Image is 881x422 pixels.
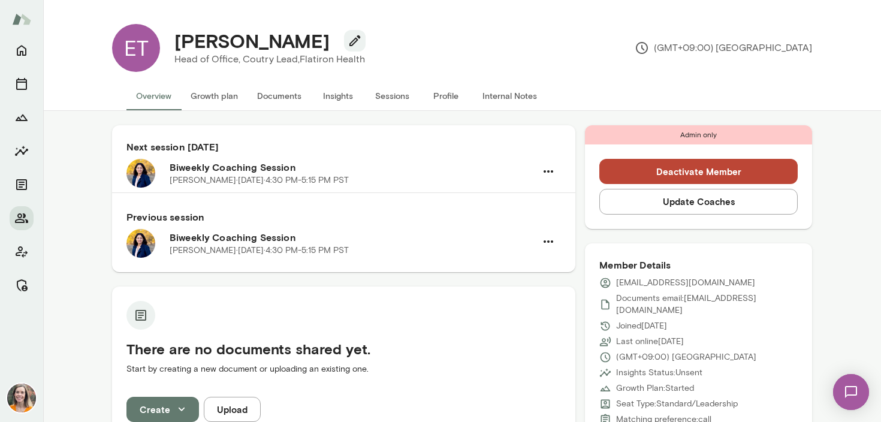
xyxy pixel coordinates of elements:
button: Deactivate Member [599,159,798,184]
button: Sessions [10,72,34,96]
button: Client app [10,240,34,264]
p: Joined [DATE] [616,320,667,332]
p: Seat Type: Standard/Leadership [616,398,738,410]
img: Carrie Kelly [7,384,36,412]
button: Documents [248,82,311,110]
p: Documents email: [EMAIL_ADDRESS][DOMAIN_NAME] [616,293,798,316]
h6: Biweekly Coaching Session [170,230,536,245]
button: Growth plan [181,82,248,110]
p: (GMT+09:00) [GEOGRAPHIC_DATA] [635,41,812,55]
button: Internal Notes [473,82,547,110]
button: Create [126,397,199,422]
button: Home [10,38,34,62]
p: Growth Plan: Started [616,382,694,394]
p: Start by creating a new document or uploading an existing one. [126,363,561,375]
button: Insights [10,139,34,163]
p: Insights Status: Unsent [616,367,702,379]
h6: Biweekly Coaching Session [170,160,536,174]
h6: Next session [DATE] [126,140,561,154]
button: Growth Plan [10,106,34,129]
p: (GMT+09:00) [GEOGRAPHIC_DATA] [616,351,756,363]
h4: [PERSON_NAME] [174,29,330,52]
p: [PERSON_NAME] · [DATE] · 4:30 PM-5:15 PM PST [170,245,349,257]
div: Admin only [585,125,812,144]
p: [PERSON_NAME] · [DATE] · 4:30 PM-5:15 PM PST [170,174,349,186]
button: Insights [311,82,365,110]
button: Overview [126,82,181,110]
button: Members [10,206,34,230]
button: Documents [10,173,34,197]
button: Update Coaches [599,189,798,214]
button: Manage [10,273,34,297]
button: Profile [419,82,473,110]
button: Upload [204,397,261,422]
h6: Member Details [599,258,798,272]
h6: Previous session [126,210,561,224]
p: [EMAIL_ADDRESS][DOMAIN_NAME] [616,277,755,289]
p: Last online [DATE] [616,336,684,348]
img: Mento [12,8,31,31]
p: Head of Office, Coutry Lead, Flatiron Health [174,52,365,67]
button: Sessions [365,82,419,110]
div: ET [112,24,160,72]
h5: There are no documents shared yet. [126,339,561,358]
